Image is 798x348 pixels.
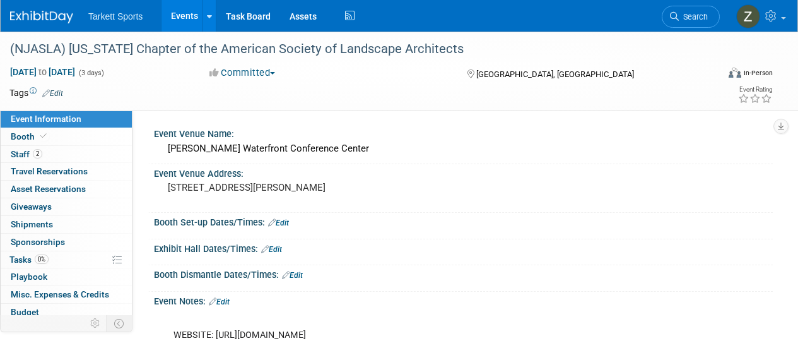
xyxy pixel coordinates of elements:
i: Booth reservation complete [40,133,47,140]
span: Sponsorships [11,237,65,247]
button: Committed [205,66,280,80]
a: Misc. Expenses & Credits [1,286,132,303]
a: Travel Reservations [1,163,132,180]
span: Misc. Expenses & Credits [11,289,109,299]
a: Event Information [1,111,132,128]
div: Event Venue Address: [154,164,773,180]
a: Shipments [1,216,132,233]
td: Personalize Event Tab Strip [85,315,107,332]
span: [GEOGRAPHIC_DATA], [GEOGRAPHIC_DATA] [476,69,634,79]
a: Playbook [1,268,132,285]
a: Giveaways [1,198,132,215]
span: Giveaways [11,201,52,212]
span: Booth [11,131,49,141]
span: Playbook [11,272,47,282]
a: Asset Reservations [1,181,132,198]
div: In-Person [743,68,773,78]
a: Tasks0% [1,251,132,268]
td: Tags [9,87,63,99]
a: Budget [1,304,132,321]
a: Edit [261,245,282,254]
a: Edit [268,219,289,227]
div: Event Venue Name: [154,124,773,140]
span: Asset Reservations [11,184,86,194]
div: Event Notes: [154,292,773,308]
div: Exhibit Hall Dates/Times: [154,239,773,256]
a: Booth [1,128,132,145]
td: Toggle Event Tabs [107,315,132,332]
div: Event Rating [738,87,772,93]
div: Event Format [661,66,773,85]
span: 0% [35,255,49,264]
a: Edit [209,297,230,306]
span: (3 days) [78,69,104,77]
span: Staff [11,149,42,159]
img: ExhibitDay [10,11,73,23]
a: Edit [282,271,303,280]
span: Tasks [9,255,49,265]
img: Format-Inperson.png [729,68,741,78]
pre: [STREET_ADDRESS][PERSON_NAME] [168,182,398,193]
span: Tarkett Sports [88,11,143,21]
a: Staff2 [1,146,132,163]
span: Search [679,12,708,21]
span: [DATE] [DATE] [9,66,76,78]
span: Shipments [11,219,53,229]
a: Sponsorships [1,234,132,251]
div: [PERSON_NAME] Waterfront Conference Center [163,139,763,159]
span: Travel Reservations [11,166,88,176]
img: Zak Sigler [736,4,760,28]
span: Budget [11,307,39,317]
div: (NJASLA) [US_STATE] Chapter of the American Society of Landscape Architects [6,38,708,61]
span: 2 [33,149,42,159]
span: Event Information [11,114,81,124]
span: to [37,67,49,77]
div: Booth Set-up Dates/Times: [154,213,773,229]
a: Edit [42,89,63,98]
a: Search [662,6,720,28]
div: Booth Dismantle Dates/Times: [154,265,773,282]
